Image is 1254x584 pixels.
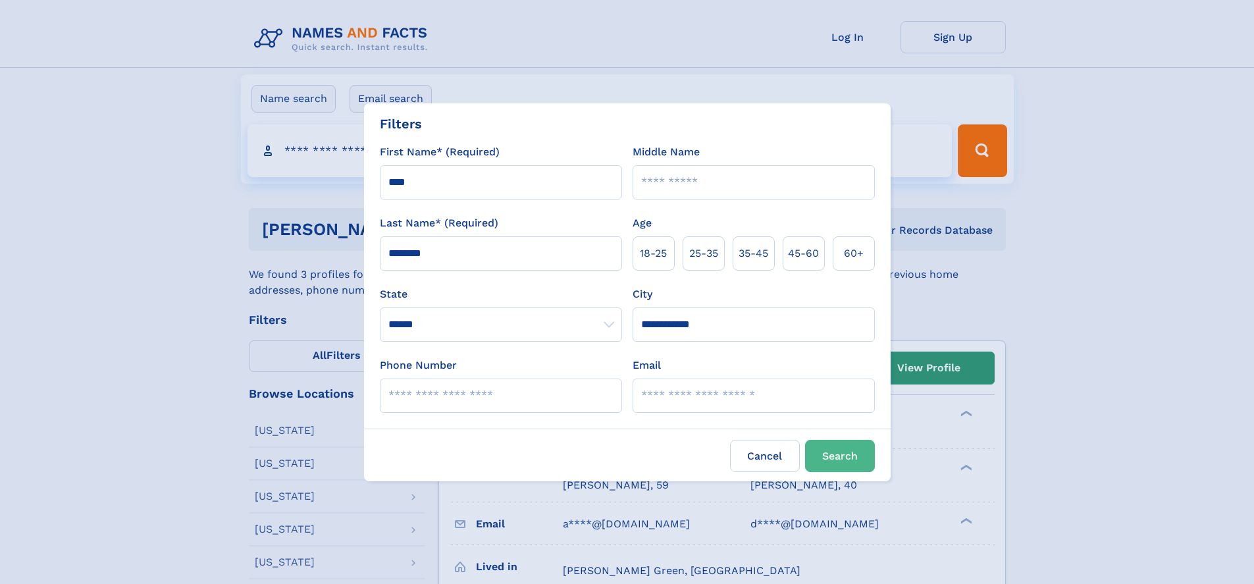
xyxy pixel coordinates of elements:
[689,246,718,261] span: 25‑35
[739,246,768,261] span: 35‑45
[805,440,875,472] button: Search
[633,286,652,302] label: City
[380,215,498,231] label: Last Name* (Required)
[633,215,652,231] label: Age
[640,246,667,261] span: 18‑25
[844,246,864,261] span: 60+
[380,358,457,373] label: Phone Number
[380,114,422,134] div: Filters
[633,358,661,373] label: Email
[633,144,700,160] label: Middle Name
[788,246,819,261] span: 45‑60
[730,440,800,472] label: Cancel
[380,144,500,160] label: First Name* (Required)
[380,286,622,302] label: State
